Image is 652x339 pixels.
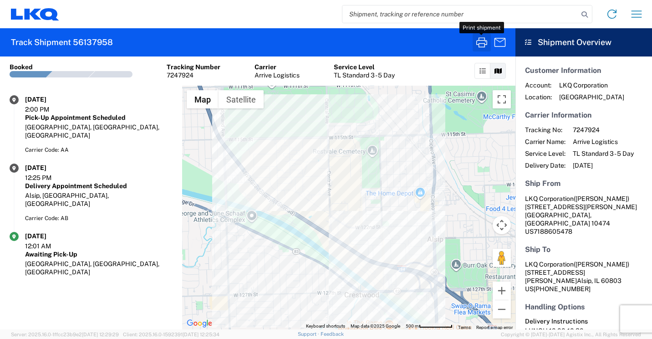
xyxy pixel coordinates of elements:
span: LKQ Corporation [STREET_ADDRESS][PERSON_NAME] [525,261,629,284]
div: [DATE] [25,232,71,240]
div: 12:01 AM [25,242,71,250]
span: Carrier Name: [525,138,565,146]
span: Location: [525,93,552,101]
h5: Customer Information [525,66,642,75]
span: Tracking No: [525,126,565,134]
span: LKQ Corporation [525,195,574,202]
div: Carrier Code: AB [25,214,173,222]
button: Drag Pegman onto the map to open Street View [493,249,511,267]
div: Carrier Code: AA [25,146,173,154]
div: 12:25 PM [25,174,71,182]
button: Zoom in [493,282,511,300]
h5: Carrier Information [525,111,642,119]
img: Google [184,318,214,329]
span: ([PERSON_NAME]) [574,261,629,268]
button: Toggle fullscreen view [493,90,511,108]
button: Zoom out [493,300,511,318]
div: Alsip, [GEOGRAPHIC_DATA], [GEOGRAPHIC_DATA] [25,191,173,208]
span: [DATE] [573,161,634,169]
span: 7247924 [573,126,634,134]
div: Awaiting Pick-Up [25,250,173,258]
span: LKQ Corporation [559,81,624,89]
span: Service Level: [525,149,565,158]
div: Pick-Up Appointment Scheduled [25,113,173,122]
span: Server: 2025.16.0-1ffcc23b9e2 [11,332,119,337]
a: Support [298,331,321,337]
h2: Track Shipment 56137958 [11,37,113,48]
h6: Delivery Instructions [525,318,642,325]
input: Shipment, tracking or reference number [342,5,578,23]
button: Show street map [187,90,219,108]
a: Report a map error [476,325,513,330]
span: ([PERSON_NAME]) [574,195,629,202]
span: Map data ©2025 Google [351,324,400,329]
a: Terms [458,325,471,330]
a: Feedback [321,331,344,337]
button: Map camera controls [493,216,511,234]
h5: Ship From [525,179,642,188]
h5: Handling Options [525,303,642,311]
div: [GEOGRAPHIC_DATA], [GEOGRAPHIC_DATA], [GEOGRAPHIC_DATA] [25,123,173,139]
div: Carrier [255,63,300,71]
div: Booked [10,63,33,71]
div: Service Level [334,63,395,71]
div: LUNCH 10:00-10:30 [525,327,642,335]
div: Delivery Appointment Scheduled [25,182,173,190]
address: Alsip, IL 60803 US [525,260,642,293]
span: TL Standard 3 - 5 Day [573,149,634,158]
h5: Ship To [525,245,642,254]
span: [DATE] 12:29:29 [82,332,119,337]
span: [DATE] 12:25:34 [183,332,219,337]
div: [DATE] [25,164,71,172]
span: Arrive Logistics [573,138,634,146]
div: 7247924 [167,71,220,79]
span: 500 m [406,324,419,329]
span: [GEOGRAPHIC_DATA] [559,93,624,101]
span: 7188605478 [534,228,572,235]
address: [GEOGRAPHIC_DATA], [GEOGRAPHIC_DATA] 10474 US [525,195,642,236]
span: [PHONE_NUMBER] [534,285,591,293]
div: 2:00 PM [25,105,71,113]
div: Arrive Logistics [255,71,300,79]
button: Show satellite imagery [219,90,264,108]
header: Shipment Overview [515,28,652,56]
button: Map Scale: 500 m per 70 pixels [403,323,455,329]
div: Tracking Number [167,63,220,71]
span: Account: [525,81,552,89]
a: Open this area in Google Maps (opens a new window) [184,318,214,329]
div: TL Standard 3 - 5 Day [334,71,395,79]
div: [GEOGRAPHIC_DATA], [GEOGRAPHIC_DATA], [GEOGRAPHIC_DATA] [25,260,173,276]
span: Client: 2025.16.0-1592391 [123,332,219,337]
span: [STREET_ADDRESS][PERSON_NAME] [525,203,637,211]
span: Copyright © [DATE]-[DATE] Agistix Inc., All Rights Reserved [501,330,641,339]
span: Delivery Date: [525,161,565,169]
div: [DATE] [25,95,71,103]
button: Keyboard shortcuts [306,323,345,329]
